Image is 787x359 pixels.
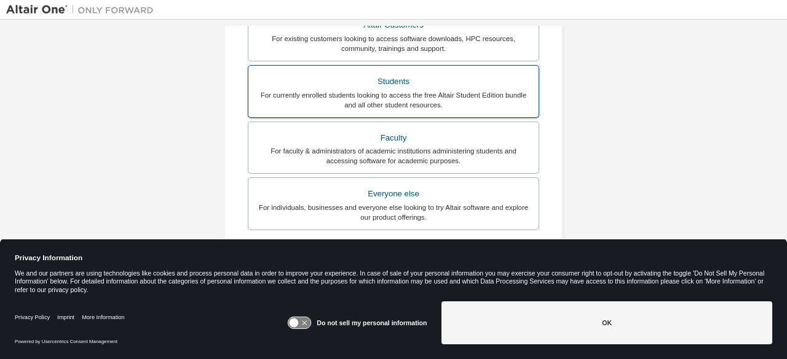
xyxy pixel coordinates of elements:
div: Students [256,73,531,90]
img: Altair One [6,4,160,16]
div: For faculty & administrators of academic institutions administering students and accessing softwa... [256,146,531,166]
div: Faculty [256,129,531,147]
div: For existing customers looking to access software downloads, HPC resources, community, trainings ... [256,34,531,53]
div: For individuals, businesses and everyone else looking to try Altair software and explore our prod... [256,203,531,222]
div: Everyone else [256,185,531,203]
div: For currently enrolled students looking to access the free Altair Student Edition bundle and all ... [256,90,531,110]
